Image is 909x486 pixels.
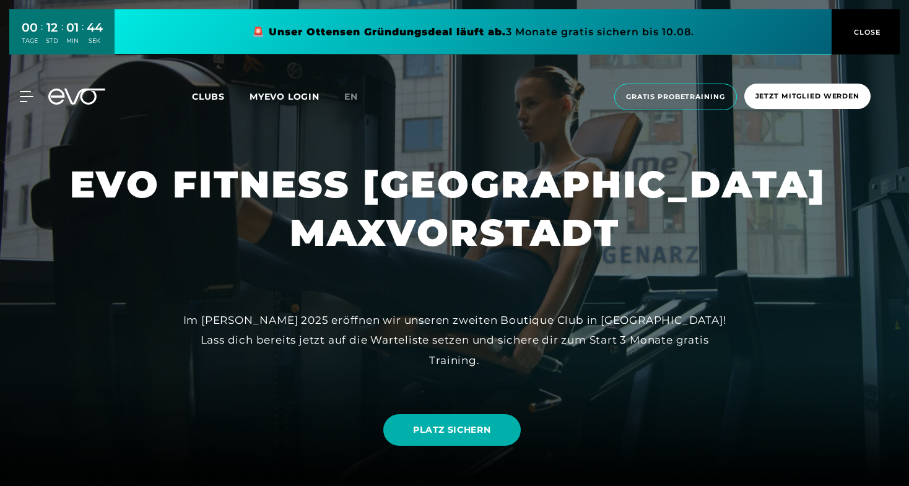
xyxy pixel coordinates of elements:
[192,90,250,102] a: Clubs
[70,160,839,257] h1: EVO FITNESS [GEOGRAPHIC_DATA] MAXVORSTADT
[176,310,733,370] div: Im [PERSON_NAME] 2025 eröffnen wir unseren zweiten Boutique Club in [GEOGRAPHIC_DATA]! Lass dich ...
[41,20,43,53] div: :
[741,84,874,110] a: Jetzt Mitglied werden
[344,91,358,102] span: en
[832,9,900,54] button: CLOSE
[383,414,520,446] a: PLATZ SICHERN
[851,27,881,38] span: CLOSE
[611,84,741,110] a: Gratis Probetraining
[626,92,725,102] span: Gratis Probetraining
[344,90,373,104] a: en
[87,19,103,37] div: 44
[66,37,79,45] div: MIN
[413,423,490,436] span: PLATZ SICHERN
[46,37,58,45] div: STD
[755,91,859,102] span: Jetzt Mitglied werden
[22,37,38,45] div: TAGE
[46,19,58,37] div: 12
[22,19,38,37] div: 00
[61,20,63,53] div: :
[82,20,84,53] div: :
[192,91,225,102] span: Clubs
[66,19,79,37] div: 01
[250,91,320,102] a: MYEVO LOGIN
[87,37,103,45] div: SEK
